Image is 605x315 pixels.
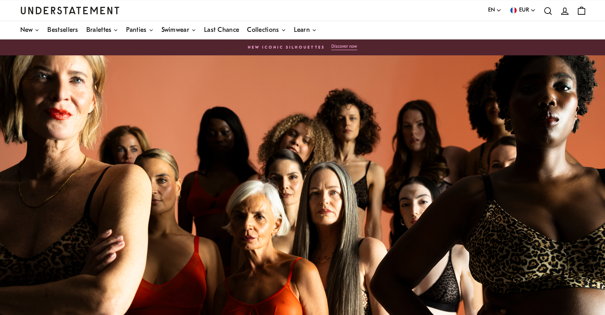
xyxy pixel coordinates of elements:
[126,27,146,33] span: Panties
[86,21,119,39] a: Bralettes
[247,27,279,33] span: Collections
[20,21,40,39] a: New
[8,42,597,53] a: New Iconic Silhouettes Discover now
[519,6,529,15] span: EUR
[20,7,120,14] a: Understatement Homepage
[488,6,495,15] span: EN
[331,44,357,49] p: Discover now
[161,27,189,33] span: Swimwear
[204,21,239,39] a: Last Chance
[510,6,536,15] button: EUR
[204,27,239,33] span: Last Chance
[20,27,33,33] span: New
[126,21,153,39] a: Panties
[294,21,317,39] a: Learn
[161,21,196,39] a: Swimwear
[47,21,78,39] a: Bestsellers
[294,27,310,33] span: Learn
[86,27,112,33] span: Bralettes
[488,6,502,15] button: EN
[247,21,286,39] a: Collections
[248,45,325,50] h6: New Iconic Silhouettes
[47,27,78,33] span: Bestsellers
